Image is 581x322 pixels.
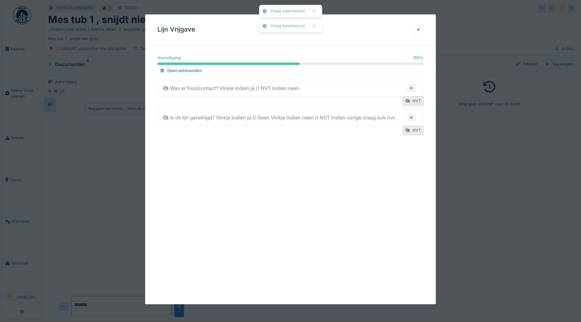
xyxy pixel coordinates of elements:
[270,9,305,14] div: Vraag beantwoord
[160,83,421,94] summary: Was er foodcontact? Vinkje indien ja // NVT indien neen.IK
[413,55,424,61] div: 100 %
[402,126,424,135] div: NVT
[402,97,424,106] div: NVT
[163,114,396,121] div: Is de lijn gereinigd? Vinkje indien ja // Geen Vinkje indien neen // NVT indien vorige vraag ook ...
[407,84,416,92] div: IK
[157,63,424,65] progress: 100 %
[163,84,301,92] div: Was er foodcontact? Vinkje indien ja // NVT indien neen.
[160,112,421,123] summary: Is de lijn gereinigd? Vinkje indien ja // Geen Vinkje indien neen // NVT indien vorige vraag ook ...
[157,55,181,61] div: Vooruitgang
[270,24,305,29] div: Vraag beantwoord
[407,113,416,122] div: IK
[157,26,195,33] h3: Lijn Vrijgave
[157,67,204,75] div: Open antwoorden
